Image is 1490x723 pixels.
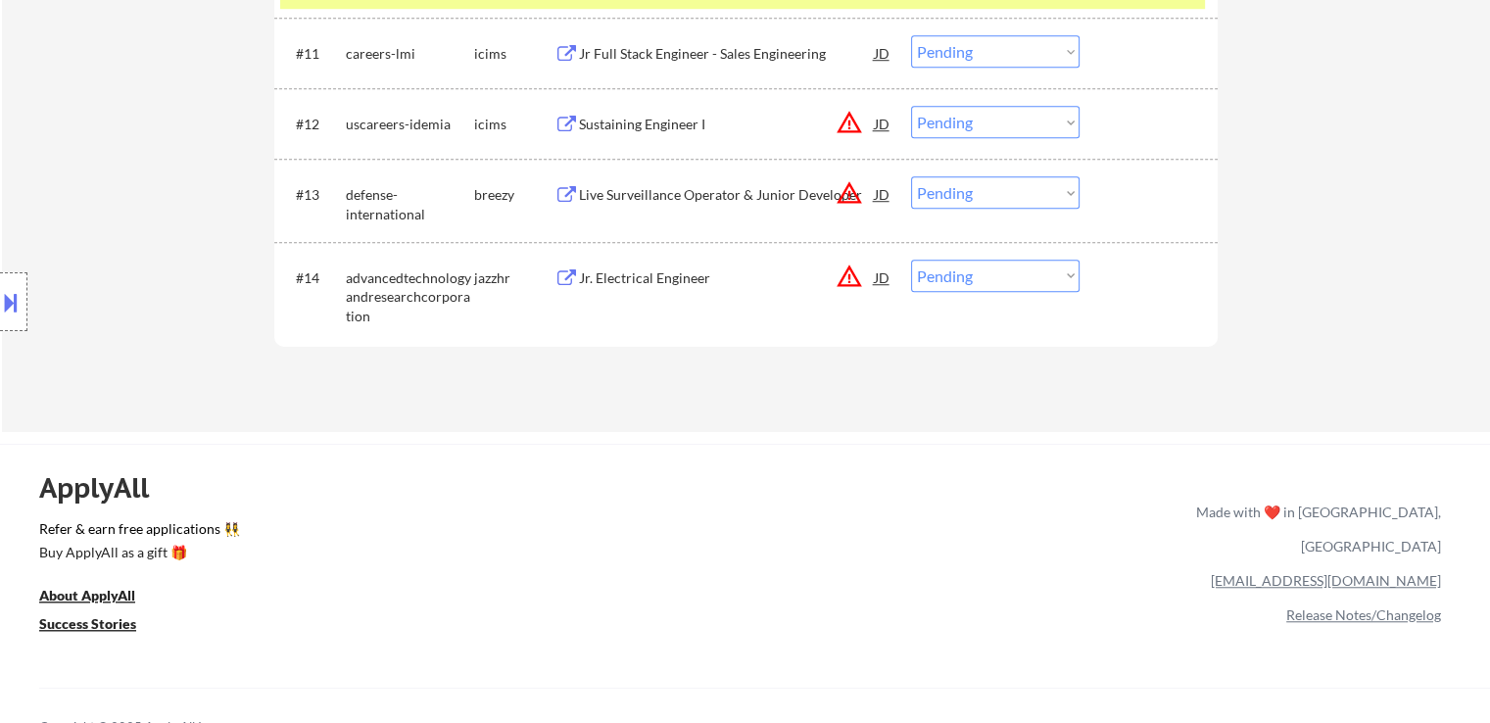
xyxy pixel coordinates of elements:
div: careers-lmi [346,44,474,64]
div: breezy [474,185,554,205]
div: Made with ❤️ in [GEOGRAPHIC_DATA], [GEOGRAPHIC_DATA] [1188,495,1441,563]
a: Buy ApplyAll as a gift 🎁 [39,543,235,567]
div: Sustaining Engineer I [579,115,875,134]
a: Refer & earn free applications 👯‍♀️ [39,522,787,543]
a: [EMAIL_ADDRESS][DOMAIN_NAME] [1211,572,1441,589]
div: uscareers-idemia [346,115,474,134]
div: #11 [296,44,330,64]
div: Jr Full Stack Engineer - Sales Engineering [579,44,875,64]
div: Live Surveillance Operator & Junior Developer [579,185,875,205]
button: warning_amber [836,109,863,136]
div: ApplyAll [39,471,171,505]
div: advancedtechnologyandresearchcorporation [346,268,474,326]
div: icims [474,115,554,134]
div: icims [474,44,554,64]
u: About ApplyAll [39,587,135,603]
div: JD [873,35,892,71]
button: warning_amber [836,263,863,290]
u: Success Stories [39,615,136,632]
div: #12 [296,115,330,134]
div: JD [873,106,892,141]
div: defense-international [346,185,474,223]
a: Release Notes/Changelog [1286,606,1441,623]
div: jazzhr [474,268,554,288]
div: JD [873,176,892,212]
button: warning_amber [836,179,863,207]
a: About ApplyAll [39,586,163,610]
div: Buy ApplyAll as a gift 🎁 [39,546,235,559]
div: JD [873,260,892,295]
div: Jr. Electrical Engineer [579,268,875,288]
a: Success Stories [39,614,163,639]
